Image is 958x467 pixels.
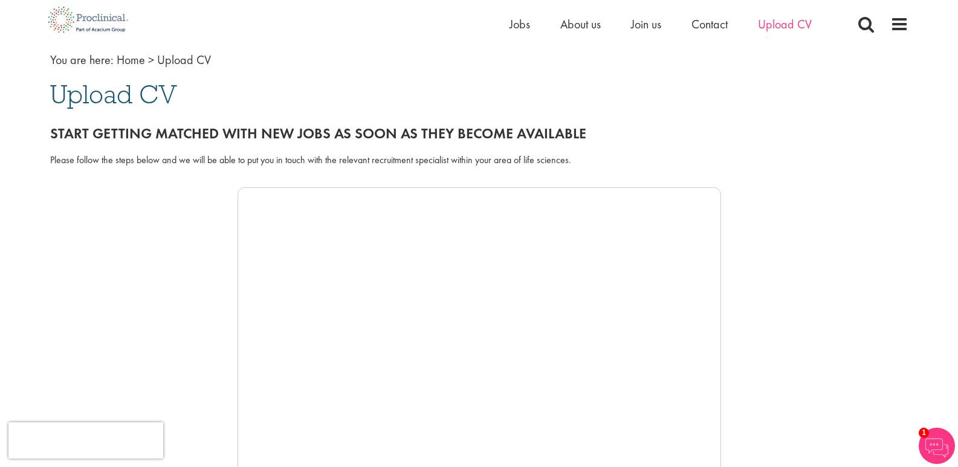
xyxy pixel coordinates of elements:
[758,16,812,32] a: Upload CV
[8,422,163,459] iframe: reCAPTCHA
[50,126,908,141] h2: Start getting matched with new jobs as soon as they become available
[117,52,145,68] a: breadcrumb link
[919,428,929,438] span: 1
[157,52,211,68] span: Upload CV
[510,16,530,32] a: Jobs
[560,16,601,32] a: About us
[919,428,955,464] img: Chatbot
[50,153,908,167] div: Please follow the steps below and we will be able to put you in touch with the relevant recruitme...
[50,52,114,68] span: You are here:
[50,78,177,111] span: Upload CV
[691,16,728,32] a: Contact
[631,16,661,32] a: Join us
[148,52,154,68] span: >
